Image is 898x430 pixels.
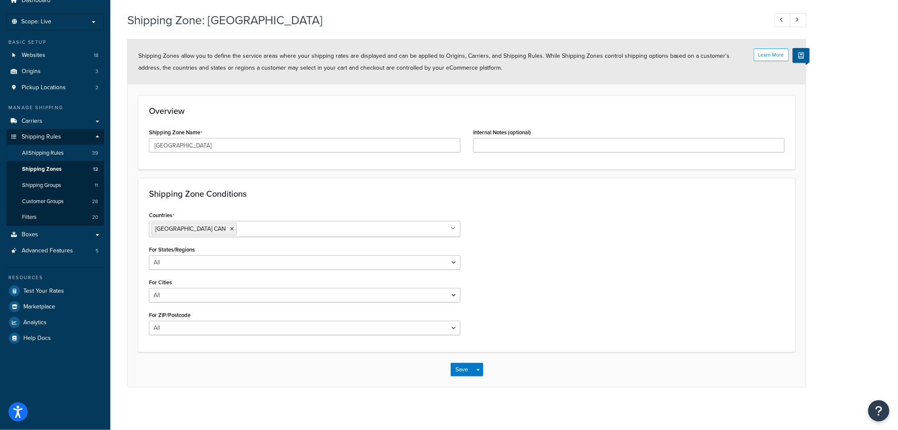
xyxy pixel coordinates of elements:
[22,118,42,125] span: Carriers
[473,129,531,136] label: Internal Notes (optional)
[6,194,104,209] li: Customer Groups
[149,189,785,198] h3: Shipping Zone Conditions
[22,214,36,221] span: Filters
[127,12,759,28] h1: Shipping Zone: [GEOGRAPHIC_DATA]
[6,145,104,161] a: AllShipping Rules39
[6,48,104,63] li: Websites
[6,243,104,259] li: Advanced Features
[6,243,104,259] a: Advanced Features5
[149,312,191,318] label: For ZIP/Postcode
[6,80,104,96] li: Pickup Locations
[6,161,104,177] li: Shipping Zones
[6,283,104,299] a: Test Your Rates
[95,182,98,189] span: 11
[754,48,789,61] button: Learn More
[6,274,104,281] div: Resources
[6,113,104,129] a: Carriers
[92,150,98,157] span: 39
[93,166,98,173] span: 12
[451,363,474,376] button: Save
[790,13,807,27] a: Next Record
[22,166,62,173] span: Shipping Zones
[6,64,104,79] li: Origins
[92,214,98,221] span: 20
[22,182,61,189] span: Shipping Groups
[155,224,226,233] span: [GEOGRAPHIC_DATA] CAN
[21,18,51,25] span: Scope: Live
[6,104,104,111] div: Manage Shipping
[92,198,98,205] span: 28
[138,51,730,72] span: Shipping Zones allow you to define the service areas where your shipping rates are displayed and ...
[793,48,810,63] button: Show Help Docs
[868,400,890,422] button: Open Resource Center
[6,80,104,96] a: Pickup Locations2
[95,84,98,91] span: 2
[6,64,104,79] a: Origins3
[22,84,66,91] span: Pickup Locations
[22,247,73,255] span: Advanced Features
[23,319,47,326] span: Analytics
[775,13,791,27] a: Previous Record
[22,133,61,141] span: Shipping Rules
[23,303,55,311] span: Marketplace
[22,150,64,157] span: All Shipping Rules
[6,209,104,225] li: Filters
[95,247,98,255] span: 5
[22,52,45,59] span: Websites
[6,48,104,63] a: Websites18
[149,106,785,116] h3: Overview
[149,212,174,219] label: Countries
[149,246,195,253] label: For States/Regions
[95,68,98,75] span: 3
[6,227,104,243] a: Boxes
[6,129,104,226] li: Shipping Rules
[6,209,104,225] a: Filters20
[6,39,104,46] div: Basic Setup
[6,161,104,177] a: Shipping Zones12
[94,52,98,59] span: 18
[23,335,51,342] span: Help Docs
[23,288,64,295] span: Test Your Rates
[149,129,202,136] label: Shipping Zone Name
[6,178,104,193] li: Shipping Groups
[6,178,104,193] a: Shipping Groups11
[6,129,104,145] a: Shipping Rules
[22,68,41,75] span: Origins
[149,279,172,286] label: For Cities
[6,315,104,330] a: Analytics
[6,299,104,314] a: Marketplace
[6,194,104,209] a: Customer Groups28
[22,198,64,205] span: Customer Groups
[6,331,104,346] a: Help Docs
[22,231,38,238] span: Boxes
